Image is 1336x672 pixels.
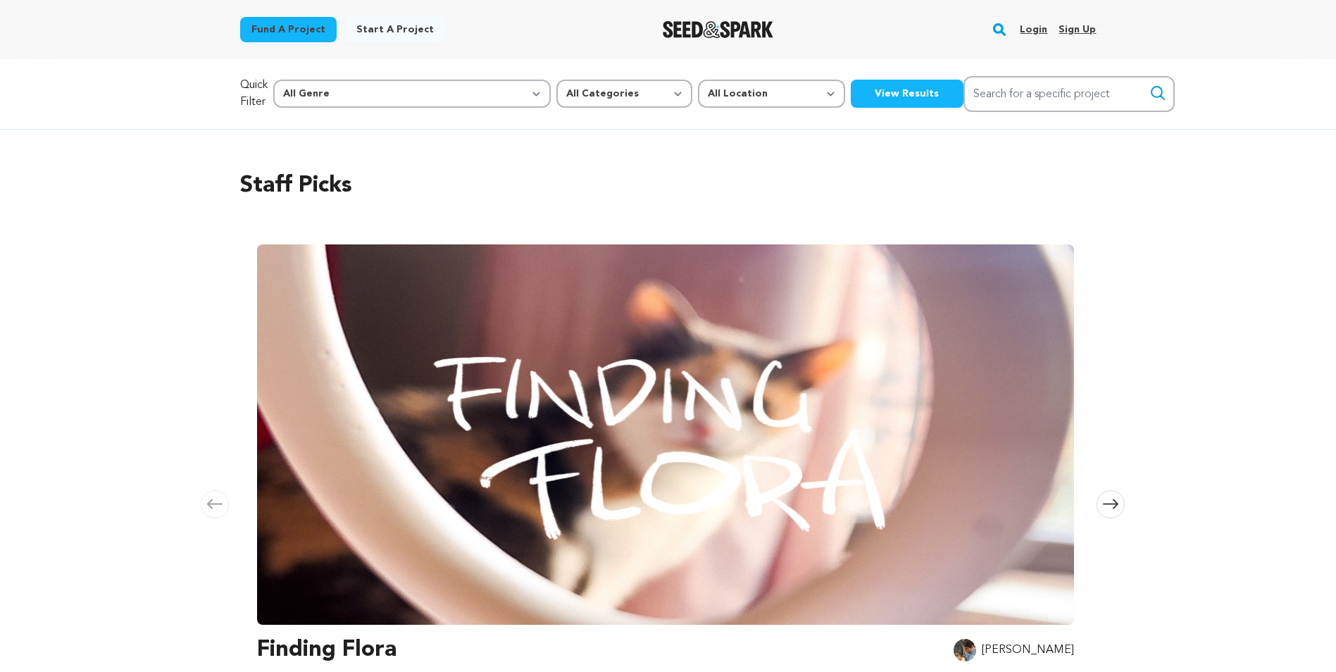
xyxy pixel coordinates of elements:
[982,642,1074,659] p: [PERSON_NAME]
[240,77,268,111] p: Quick Filter
[663,21,773,38] a: Seed&Spark Homepage
[663,21,773,38] img: Seed&Spark Logo Dark Mode
[954,639,976,661] img: e6948424967afddf.jpg
[240,17,337,42] a: Fund a project
[257,244,1074,625] img: Finding Flora image
[851,80,963,108] button: View Results
[1059,18,1096,41] a: Sign up
[345,17,445,42] a: Start a project
[1020,18,1047,41] a: Login
[240,169,1097,203] h2: Staff Picks
[257,633,397,667] h3: Finding Flora
[963,76,1175,112] input: Search for a specific project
